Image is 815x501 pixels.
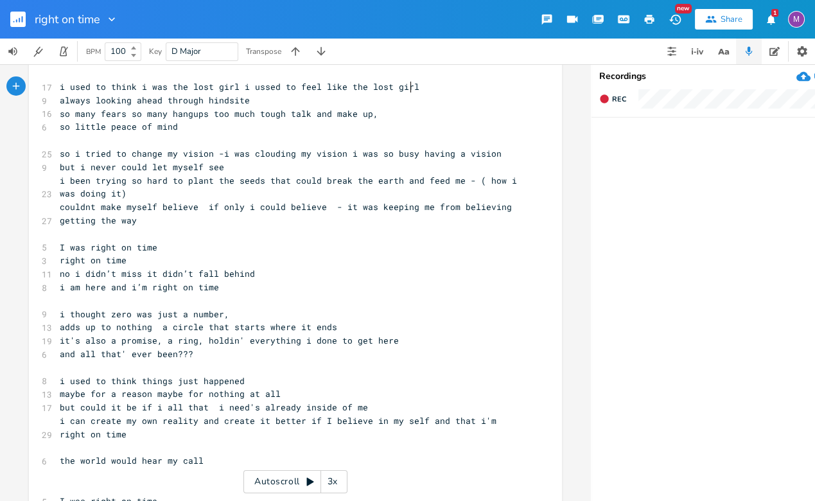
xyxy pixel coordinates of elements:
[60,308,229,320] span: i thought zero was just a number,
[60,201,517,226] span: couldnt make myself believe if only i could believe - it was keeping me from believing getting th...
[60,348,193,360] span: and all that' ever been???
[86,48,101,55] div: BPM
[721,13,742,25] div: Share
[60,388,281,400] span: maybe for a reason maybe for nothing at all
[60,148,502,159] span: so i tried to change my vision -i was clouding my vision i was so busy having a vision
[612,94,626,104] span: Rec
[60,81,419,92] span: i used to think i was the lost girl i ussed to feel like the lost girl
[60,401,368,413] span: but could it be if i all that i need's already inside of me
[594,89,631,109] button: Rec
[788,11,805,28] div: melindameshad
[60,161,224,173] span: but i never could let myself see
[60,175,522,200] span: i been trying so hard to plant the seeds that could break the earth and feed me - ( how i was doi...
[675,4,692,13] div: New
[243,470,347,493] div: Autoscroll
[321,470,344,493] div: 3x
[60,321,337,333] span: adds up to nothing a circle that starts where it ends
[60,335,399,346] span: it's also a promise, a ring, holdin' everything i done to get here
[60,94,250,106] span: always looking ahead through hindsite
[60,375,245,387] span: i used to think things just happened
[60,108,378,119] span: so many fears so many hangups too much tough talk and make up,
[788,4,805,34] button: M
[60,121,178,132] span: so little peace of mind
[771,9,778,17] div: 1
[60,281,219,293] span: i am here and i’m right on time
[758,8,784,31] button: 1
[60,415,502,440] span: i can create my own reality and create it better if I believe in my self and that i'm right on time
[246,48,281,55] div: Transpose
[60,254,127,266] span: right on time
[60,268,255,279] span: no i didn’t miss it didn’t fall behind
[662,8,688,31] button: New
[35,13,100,25] span: right on time
[149,48,162,55] div: Key
[60,242,157,253] span: I was right on time
[171,46,201,57] span: D Major
[695,9,753,30] button: Share
[60,455,204,466] span: the world would hear my call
